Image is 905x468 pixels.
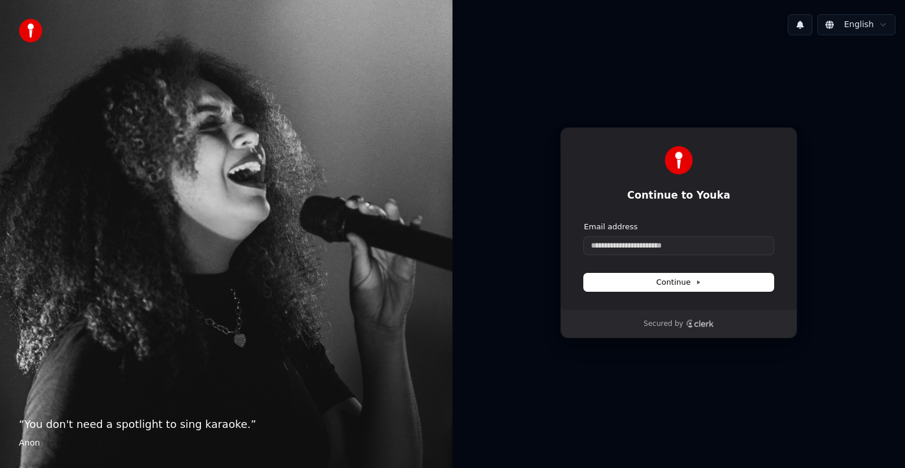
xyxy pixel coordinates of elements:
footer: Anon [19,437,434,449]
p: Secured by [643,319,683,329]
img: youka [19,19,42,42]
p: “ You don't need a spotlight to sing karaoke. ” [19,416,434,433]
img: Youka [665,146,693,174]
label: Email address [584,222,638,232]
button: Continue [584,273,774,291]
h1: Continue to Youka [584,189,774,203]
span: Continue [656,277,701,288]
a: Clerk logo [686,319,714,328]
